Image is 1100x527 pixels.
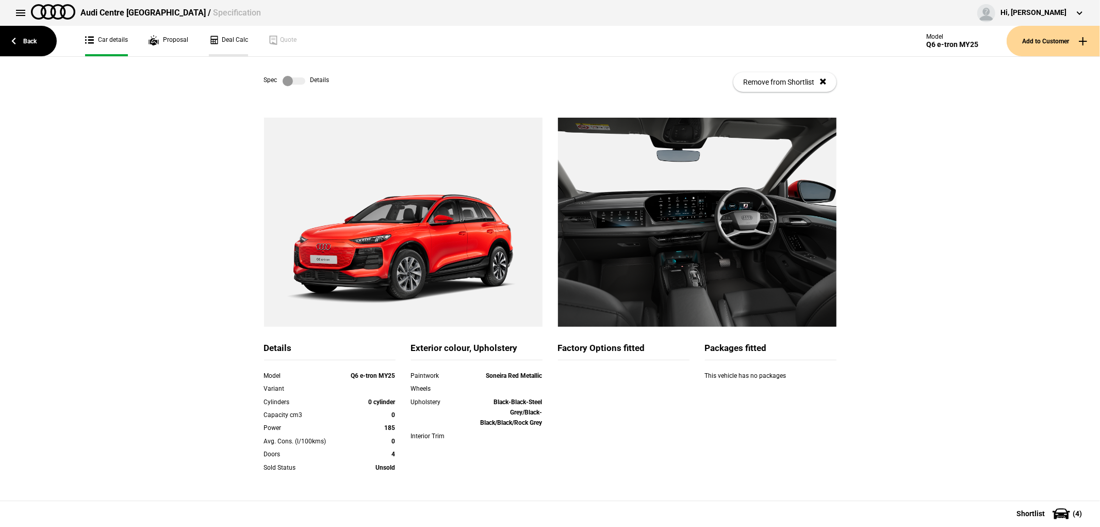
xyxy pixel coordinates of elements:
span: ( 4 ) [1073,510,1082,517]
div: Hi, [PERSON_NAME] [1000,8,1066,18]
div: Doors [264,449,343,459]
div: Model [264,371,343,381]
div: Interior Trim [411,431,464,441]
strong: 0 cylinder [369,398,396,406]
strong: 0 [392,438,396,445]
strong: Black-Black-Steel Grey/Black-Black/Black/Rock Grey [481,398,543,427]
div: Variant [264,384,343,394]
div: Factory Options fitted [558,342,689,360]
div: Model [926,33,978,40]
button: Shortlist(4) [1001,501,1100,526]
div: Exterior colour, Upholstery [411,342,543,360]
button: Remove from Shortlist [733,72,836,92]
strong: Unsold [376,464,396,471]
div: Q6 e-tron MY25 [926,40,978,49]
div: Power [264,423,343,433]
span: Specification [213,8,261,18]
div: Wheels [411,384,464,394]
div: Audi Centre [GEOGRAPHIC_DATA] / [80,7,261,19]
button: Add to Customer [1007,26,1100,56]
strong: Soneira Red Metallic [486,372,543,379]
strong: 0 [392,411,396,419]
img: audi.png [31,4,75,20]
a: Proposal [149,26,188,56]
div: Upholstery [411,397,464,407]
strong: 185 [385,424,396,432]
div: Paintwork [411,371,464,381]
div: This vehicle has no packages [705,371,836,391]
div: Details [264,342,396,360]
strong: Q6 e-tron MY25 [351,372,396,379]
div: Spec Details [264,76,330,86]
div: Sold Status [264,462,343,473]
div: Cylinders [264,397,343,407]
a: Deal Calc [209,26,248,56]
span: Shortlist [1016,510,1045,517]
a: Car details [85,26,128,56]
strong: 4 [392,451,396,458]
div: Avg. Cons. (l/100kms) [264,436,343,446]
div: Packages fitted [705,342,836,360]
div: Capacity cm3 [264,410,343,420]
